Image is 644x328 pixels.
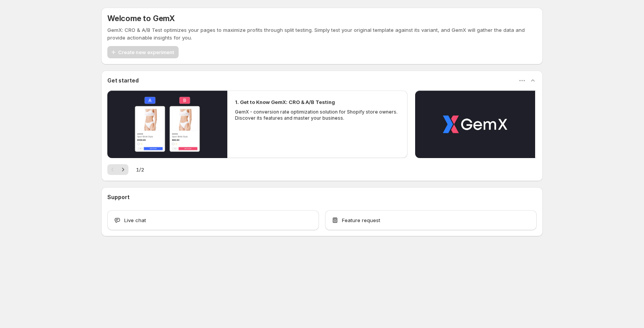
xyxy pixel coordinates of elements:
[107,14,175,23] h5: Welcome to GemX
[415,91,535,158] button: Play video
[124,216,146,224] span: Live chat
[342,216,380,224] span: Feature request
[107,77,139,84] h3: Get started
[118,164,128,175] button: Next
[235,109,400,121] p: GemX - conversion rate optimization solution for Shopify store owners. Discover its features and ...
[107,91,227,158] button: Play video
[235,98,335,106] h2: 1. Get to Know GemX: CRO & A/B Testing
[107,26,537,41] p: GemX: CRO & A/B Test optimizes your pages to maximize profits through split testing. Simply test ...
[107,164,128,175] nav: Pagination
[107,193,130,201] h3: Support
[136,166,144,173] span: 1 / 2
